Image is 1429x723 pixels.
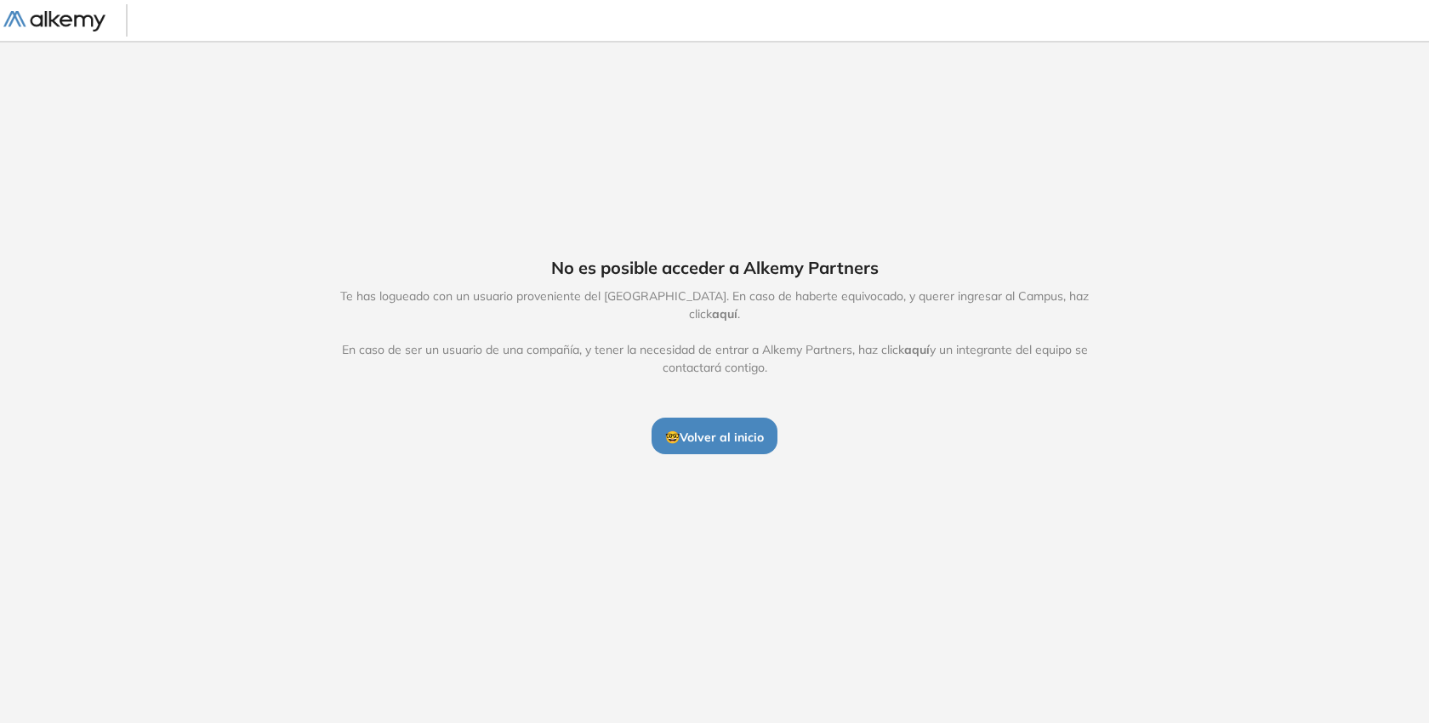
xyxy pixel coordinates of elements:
div: Widget de chat [1123,526,1429,723]
span: aquí [712,306,737,322]
button: 🤓Volver al inicio [652,418,777,453]
iframe: Chat Widget [1123,526,1429,723]
span: aquí [904,342,930,357]
img: Logo [3,11,105,32]
span: No es posible acceder a Alkemy Partners [551,255,879,281]
span: 🤓 Volver al inicio [665,430,764,445]
span: Te has logueado con un usuario proveniente del [GEOGRAPHIC_DATA]. En caso de haberte equivocado, ... [322,287,1107,377]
